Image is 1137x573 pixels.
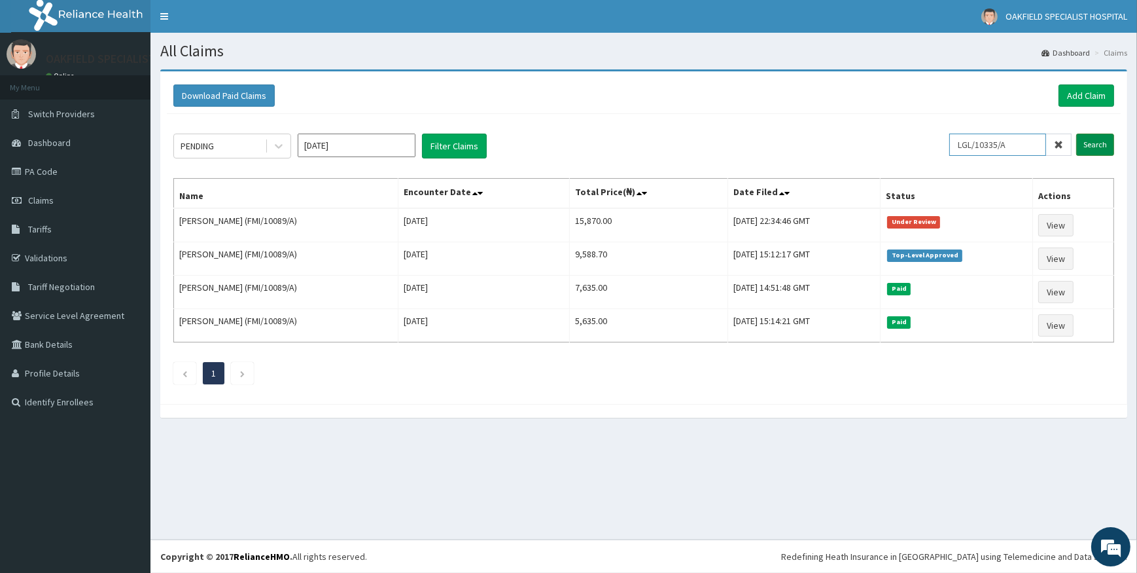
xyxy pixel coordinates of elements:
a: Next page [239,367,245,379]
td: 9,588.70 [569,242,727,276]
a: View [1038,248,1074,270]
div: Minimize live chat window [215,7,246,38]
a: View [1038,281,1074,303]
td: [PERSON_NAME] (FMI/10089/A) [174,208,398,242]
a: RelianceHMO [234,551,290,563]
div: PENDING [181,139,214,153]
span: OAKFIELD SPECIALIST HOSPITAL [1006,10,1127,22]
input: Select Month and Year [298,134,415,157]
li: Claims [1091,47,1127,58]
img: User Image [981,9,998,25]
img: User Image [7,39,36,69]
th: Name [174,179,398,209]
td: [DATE] 15:14:21 GMT [727,309,881,342]
td: 15,870.00 [569,208,727,242]
a: Page 1 is your current page [211,367,216,379]
div: Chat with us now [68,73,220,90]
td: 7,635.00 [569,276,727,309]
a: Add Claim [1058,84,1114,107]
h1: All Claims [160,43,1127,60]
td: [DATE] [398,309,569,342]
th: Date Filed [727,179,881,209]
span: Switch Providers [28,108,95,120]
input: Search [1076,134,1114,156]
div: Redefining Heath Insurance in [GEOGRAPHIC_DATA] using Telemedicine and Data Science! [781,550,1127,563]
a: View [1038,214,1074,236]
a: Online [46,71,77,81]
a: Previous page [182,367,188,379]
td: [DATE] 22:34:46 GMT [727,208,881,242]
a: View [1038,314,1074,337]
span: Under Review [887,216,940,228]
th: Actions [1033,179,1114,209]
th: Total Price(₦) [569,179,727,209]
td: [DATE] 15:12:17 GMT [727,242,881,276]
button: Download Paid Claims [173,84,275,107]
span: Dashboard [28,137,71,149]
span: We're online! [76,165,181,297]
p: OAKFIELD SPECIALIST HOSPITAL [46,53,209,65]
input: Search by HMO ID [949,134,1046,156]
th: Encounter Date [398,179,569,209]
td: [DATE] 14:51:48 GMT [727,276,881,309]
td: [PERSON_NAME] (FMI/10089/A) [174,242,398,276]
textarea: Type your message and hit 'Enter' [7,358,249,403]
span: Top-Level Approved [887,250,962,261]
span: Paid [887,283,911,295]
span: Claims [28,194,54,206]
span: Paid [887,316,911,328]
td: [DATE] [398,242,569,276]
footer: All rights reserved. [150,540,1137,573]
td: [PERSON_NAME] (FMI/10089/A) [174,276,398,309]
td: 5,635.00 [569,309,727,342]
button: Filter Claims [422,134,487,158]
a: Dashboard [1041,47,1090,58]
img: d_794563401_company_1708531726252_794563401 [24,65,53,98]
span: Tariffs [28,223,52,235]
span: Tariff Negotiation [28,281,95,293]
td: [PERSON_NAME] (FMI/10089/A) [174,309,398,342]
td: [DATE] [398,276,569,309]
strong: Copyright © 2017 . [160,551,292,563]
td: [DATE] [398,208,569,242]
th: Status [881,179,1033,209]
